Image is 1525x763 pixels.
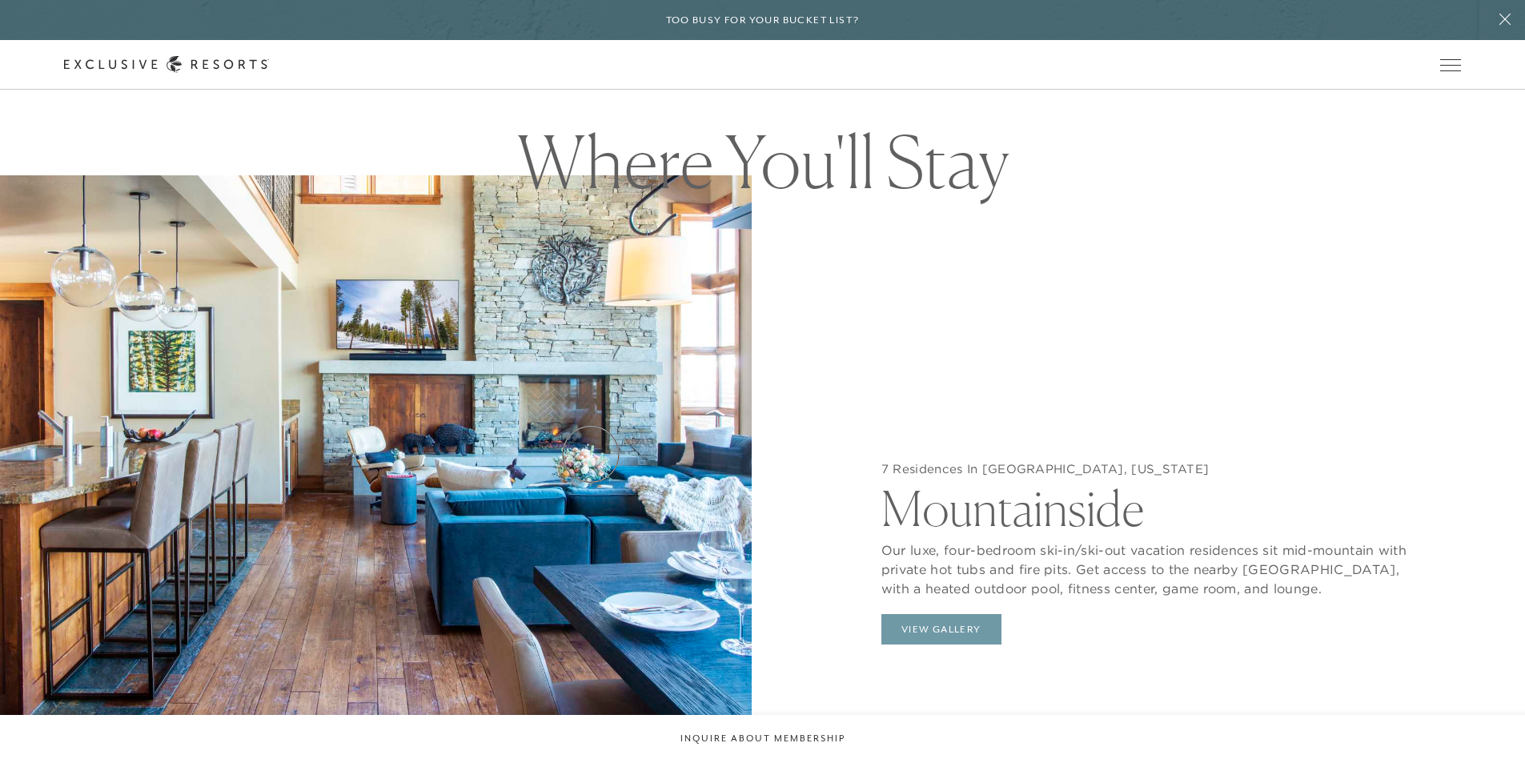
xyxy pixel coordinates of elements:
button: Open navigation [1440,59,1461,70]
h6: Too busy for your bucket list? [666,13,860,28]
h1: Where You'll Stay [491,126,1035,198]
button: View Gallery [881,614,1001,645]
h2: Mountainside [881,476,1418,532]
iframe: Qualified Messenger [1451,689,1525,763]
h5: 7 Residences In [GEOGRAPHIC_DATA], [US_STATE] [881,461,1418,477]
p: Our luxe, four-bedroom ski-in/ski-out vacation residences sit mid-mountain with private hot tubs ... [881,532,1418,598]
